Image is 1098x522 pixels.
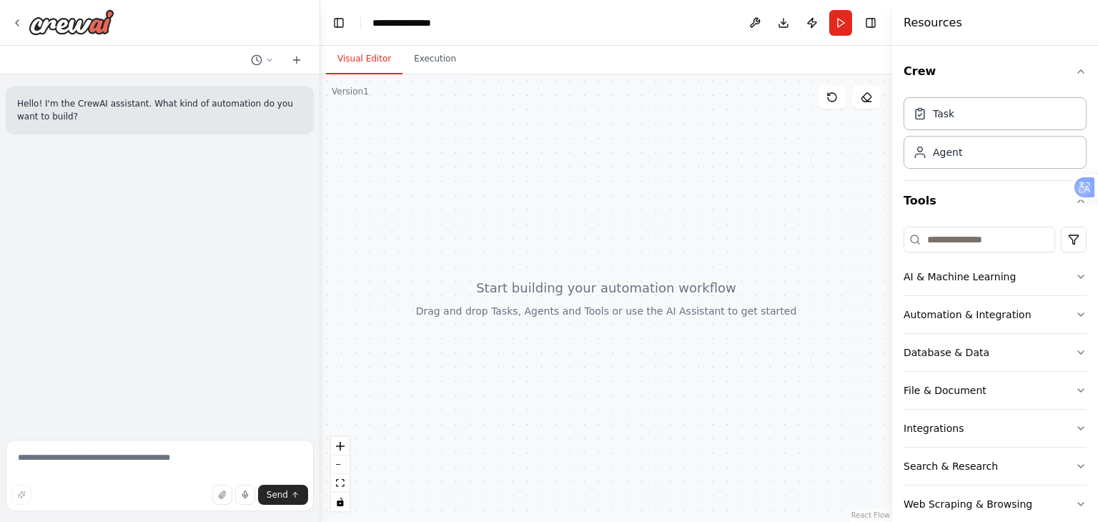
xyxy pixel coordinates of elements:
[212,485,232,505] button: Upload files
[331,455,350,474] button: zoom out
[332,86,369,97] div: Version 1
[904,270,1016,284] div: AI & Machine Learning
[402,44,468,74] button: Execution
[904,410,1087,447] button: Integrations
[851,511,890,519] a: React Flow attribution
[235,485,255,505] button: Click to speak your automation idea
[245,51,280,69] button: Switch to previous chat
[904,372,1087,409] button: File & Document
[904,307,1032,322] div: Automation & Integration
[933,107,954,121] div: Task
[904,181,1087,221] button: Tools
[331,437,350,511] div: React Flow controls
[904,421,964,435] div: Integrations
[904,345,989,360] div: Database & Data
[904,448,1087,485] button: Search & Research
[331,493,350,511] button: toggle interactivity
[326,44,402,74] button: Visual Editor
[285,51,308,69] button: Start a new chat
[904,459,998,473] div: Search & Research
[904,497,1032,511] div: Web Scraping & Browsing
[29,9,114,35] img: Logo
[904,296,1087,333] button: Automation & Integration
[331,474,350,493] button: fit view
[17,97,302,123] p: Hello! I'm the CrewAI assistant. What kind of automation do you want to build?
[331,437,350,455] button: zoom in
[904,334,1087,371] button: Database & Data
[904,383,986,398] div: File & Document
[329,13,349,33] button: Hide left sidebar
[904,258,1087,295] button: AI & Machine Learning
[861,13,881,33] button: Hide right sidebar
[933,145,962,159] div: Agent
[372,16,444,30] nav: breadcrumb
[11,485,31,505] button: Improve this prompt
[258,485,308,505] button: Send
[267,489,288,501] span: Send
[904,14,962,31] h4: Resources
[904,51,1087,92] button: Crew
[904,92,1087,180] div: Crew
